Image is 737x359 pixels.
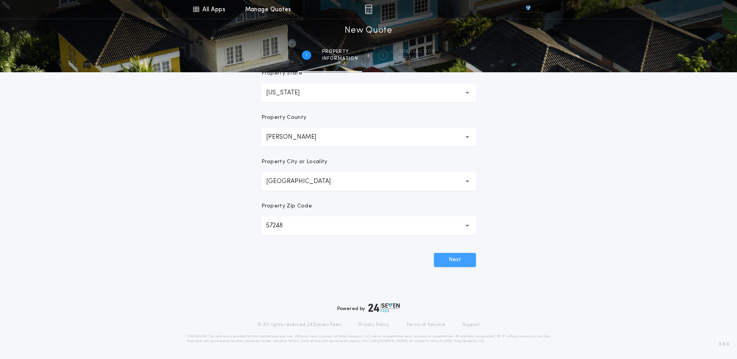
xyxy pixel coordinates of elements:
[369,340,408,343] a: [URL][DOMAIN_NAME]
[261,70,302,77] p: Property State
[358,322,389,328] a: Privacy Policy
[382,52,384,58] h2: 2
[434,253,476,267] button: Next
[261,128,476,146] button: [PERSON_NAME]
[261,84,476,102] button: [US_STATE]
[719,341,729,348] span: 3.8.0
[322,49,358,55] span: Property
[365,5,372,14] img: img
[266,221,295,230] p: 57248
[345,24,392,37] h1: New Quote
[266,177,343,186] p: [GEOGRAPHIC_DATA]
[261,172,476,191] button: [GEOGRAPHIC_DATA]
[406,322,445,328] a: Terms of Service
[306,52,307,58] h2: 1
[368,303,400,312] img: logo
[261,202,312,210] p: Property Zip Code
[261,114,307,122] p: Property County
[261,216,476,235] button: 57248
[512,5,544,13] img: vs-icon
[337,303,400,312] div: Powered by
[266,88,312,98] p: [US_STATE]
[257,322,341,328] p: © All rights reserved. 24|Seven Fees
[266,132,329,142] p: [PERSON_NAME]
[261,158,328,166] p: Property City or Locality
[399,56,436,62] span: details
[462,322,480,328] a: Support
[187,334,551,343] p: DISCLAIMER: This estimate is provided for informational purposes only. 24|Seven Fees, a product o...
[322,56,358,62] span: information
[399,49,436,55] span: Transaction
